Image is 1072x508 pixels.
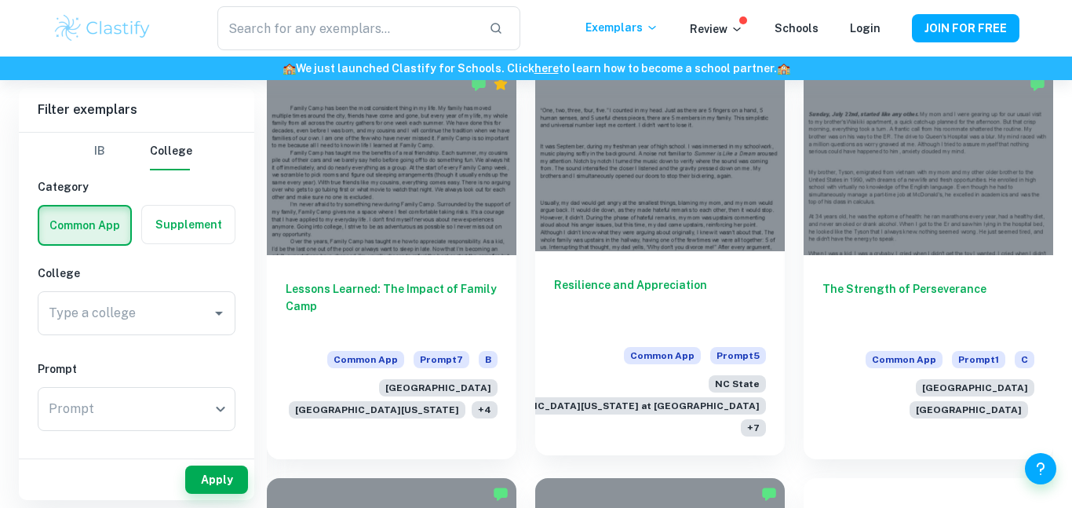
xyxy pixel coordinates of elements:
[690,20,743,38] p: Review
[822,280,1034,332] h6: The Strength of Perseverance
[472,401,498,418] span: + 4
[19,88,254,132] h6: Filter exemplars
[3,60,1069,77] h6: We just launched Clastify for Schools. Click to learn how to become a school partner.
[850,22,881,35] a: Login
[493,486,509,502] img: Marked
[535,68,785,459] a: Resilience and AppreciationCommon AppPrompt5NC State[GEOGRAPHIC_DATA][US_STATE] at [GEOGRAPHIC_DA...
[283,62,296,75] span: 🏫
[379,379,498,397] span: [GEOGRAPHIC_DATA]
[327,351,404,368] span: Common App
[289,401,465,418] span: [GEOGRAPHIC_DATA][US_STATE]
[554,276,766,328] h6: Resilience and Appreciation
[471,76,487,92] img: Marked
[775,22,819,35] a: Schools
[39,206,130,244] button: Common App
[217,6,476,50] input: Search for any exemplars...
[1030,76,1045,92] img: Marked
[81,133,192,170] div: Filter type choice
[150,133,192,170] button: College
[142,206,235,243] button: Supplement
[804,68,1053,459] a: The Strength of PerseveranceCommon AppPrompt1C[GEOGRAPHIC_DATA][GEOGRAPHIC_DATA]
[1015,351,1034,368] span: C
[208,302,230,324] button: Open
[267,68,516,459] a: Lessons Learned: The Impact of Family CampCommon AppPrompt7B[GEOGRAPHIC_DATA][GEOGRAPHIC_DATA][US...
[185,466,248,494] button: Apply
[1025,453,1056,484] button: Help and Feedback
[916,379,1034,397] span: [GEOGRAPHIC_DATA]
[777,62,790,75] span: 🏫
[761,486,777,502] img: Marked
[624,347,701,364] span: Common App
[469,397,766,415] span: [GEOGRAPHIC_DATA][US_STATE] at [GEOGRAPHIC_DATA]
[952,351,1005,368] span: Prompt 1
[910,401,1028,418] span: [GEOGRAPHIC_DATA]
[912,14,1019,42] button: JOIN FOR FREE
[866,351,943,368] span: Common App
[479,351,498,368] span: B
[286,280,498,332] h6: Lessons Learned: The Impact of Family Camp
[741,419,766,437] span: + 7
[710,347,766,364] span: Prompt 5
[81,133,119,170] button: IB
[38,265,235,282] h6: College
[414,351,469,368] span: Prompt 7
[534,62,559,75] a: here
[38,360,235,378] h6: Prompt
[53,13,152,44] img: Clastify logo
[709,375,766,393] span: NC State
[585,19,658,36] p: Exemplars
[493,76,509,92] div: Premium
[38,178,235,196] h6: Category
